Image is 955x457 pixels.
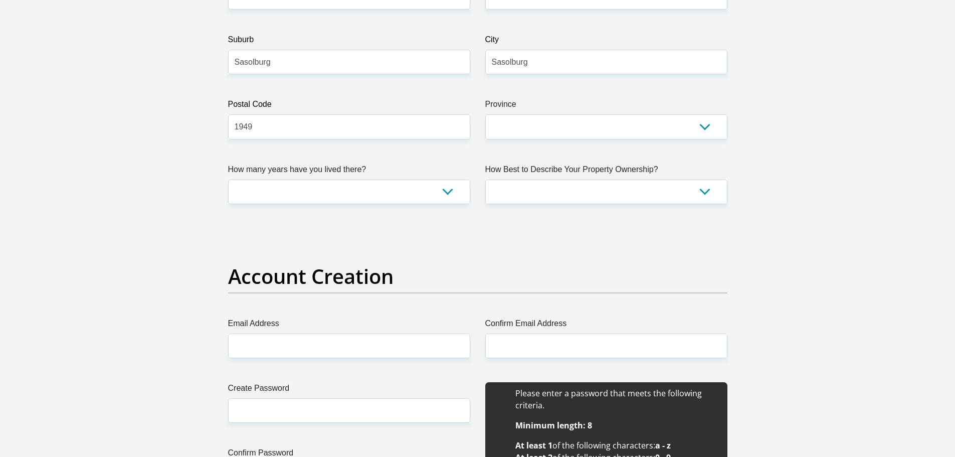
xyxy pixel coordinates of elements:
b: At least 1 [515,440,552,451]
input: Email Address [228,334,470,358]
label: How many years have you lived there? [228,164,470,180]
input: Confirm Email Address [485,334,727,358]
label: Email Address [228,318,470,334]
label: Suburb [228,34,470,50]
label: Province [485,98,727,114]
select: Please Select a Province [485,114,727,139]
label: How Best to Describe Your Property Ownership? [485,164,727,180]
label: Create Password [228,382,470,398]
label: City [485,34,727,50]
select: Please select a value [485,180,727,204]
b: a - z [655,440,671,451]
input: Postal Code [228,114,470,139]
input: City [485,50,727,74]
select: Please select a value [228,180,470,204]
label: Postal Code [228,98,470,114]
li: Please enter a password that meets the following criteria. [515,387,717,411]
b: Minimum length: 8 [515,420,592,431]
label: Confirm Email Address [485,318,727,334]
li: of the following characters: [515,439,717,451]
input: Create Password [228,398,470,423]
input: Suburb [228,50,470,74]
h2: Account Creation [228,264,727,288]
